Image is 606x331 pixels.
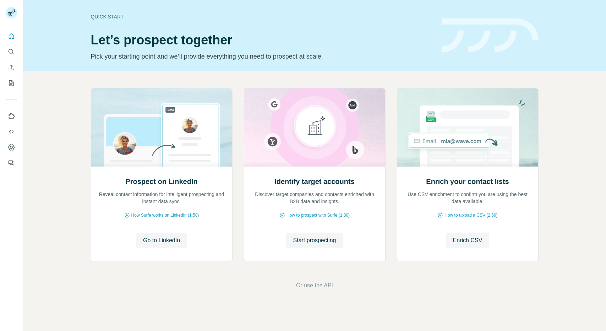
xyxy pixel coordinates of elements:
[125,177,197,186] h2: Prospect on LinkedIn
[143,236,180,245] span: Go to LinkedIn
[6,157,17,169] button: Feedback
[286,212,350,218] span: How to prospect with Surfe (1:30)
[91,51,433,61] p: Pick your starting point and we’ll provide everything you need to prospect at scale.
[6,110,17,123] button: Use Surfe on LinkedIn
[91,88,233,167] img: Prospect on LinkedIn
[444,212,497,218] span: How to upload a CSV (2:59)
[397,88,539,167] img: Enrich your contact lists
[296,281,333,290] button: Or use the API
[6,45,17,58] button: Search
[6,61,17,74] button: Enrich CSV
[136,233,187,248] button: Go to LinkedIn
[442,18,539,53] img: banner
[274,177,355,186] h2: Identify target accounts
[293,236,336,245] span: Start prospecting
[91,33,433,47] h1: Let’s prospect together
[6,141,17,154] button: Dashboard
[6,30,17,43] button: Quick start
[446,233,490,248] button: Enrich CSV
[98,191,225,205] p: Reveal contact information for intelligent prospecting and instant data sync.
[404,191,531,205] p: Use CSV enrichment to confirm you are using the best data available.
[6,77,17,89] button: My lists
[286,233,343,248] button: Start prospecting
[453,236,482,245] span: Enrich CSV
[251,191,378,205] p: Discover target companies and contacts enriched with B2B data and insights.
[426,177,509,186] h2: Enrich your contact lists
[91,13,433,20] div: Quick start
[131,212,199,218] span: How Surfe works on LinkedIn (1:58)
[6,125,17,138] button: Use Surfe API
[244,88,386,167] img: Identify target accounts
